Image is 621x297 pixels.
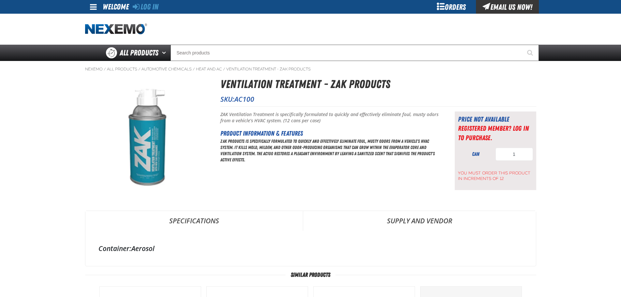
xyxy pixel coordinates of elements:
[458,151,494,158] div: can
[170,45,539,61] input: Search
[85,76,209,199] img: Ventilation Treatment - ZAK Products
[220,95,536,104] p: SKU:
[85,23,147,35] a: Home
[104,67,106,72] span: /
[220,111,438,124] p: ZAK Ventilation Treatment is specifically formulated to quickly and effectively eliminate foul, m...
[141,67,192,72] a: Automotive Chemicals
[160,45,170,61] button: Open All Products pages
[120,47,158,59] span: All Products
[523,45,539,61] button: Start Searching
[220,76,536,93] h1: Ventilation Treatment - ZAK Products
[85,67,103,72] a: Nexemo
[85,211,303,230] a: Specifications
[226,67,311,72] a: Ventilation Treatment - ZAK Products
[107,67,137,72] a: All Products
[223,67,225,72] span: /
[458,124,529,141] a: Registered Member? Log In to purchase.
[196,67,222,72] a: Heat and AC
[98,244,131,253] label: Container:
[85,67,536,72] nav: Breadcrumbs
[458,167,533,182] span: You must order this product in increments of 12
[458,115,533,124] div: Price not available
[133,2,158,11] a: Log In
[495,148,533,161] input: Product Quantity
[193,67,195,72] span: /
[303,211,536,230] a: Supply and Vendor
[286,272,335,278] span: Similar Products
[220,128,438,138] h2: Product Information & Features
[98,244,523,253] div: Aerosol
[138,67,140,72] span: /
[220,138,438,163] p: ZAK Products is specifically formulated to quickly and effectively eliminate foul, musty odors fr...
[234,95,254,104] span: AC100
[85,23,147,35] img: Nexemo logo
